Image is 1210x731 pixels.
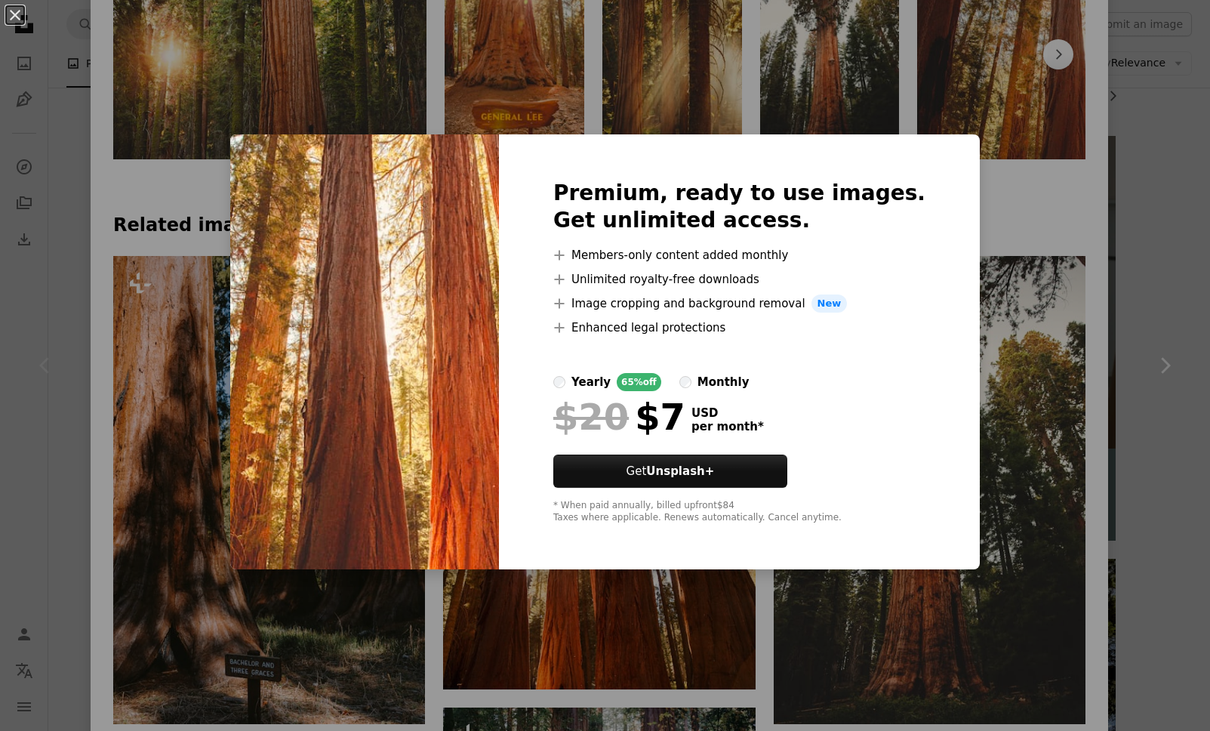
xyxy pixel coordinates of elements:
div: $7 [553,397,685,436]
li: Members-only content added monthly [553,246,925,264]
li: Unlimited royalty-free downloads [553,270,925,288]
button: GetUnsplash+ [553,455,787,488]
div: 65% off [617,373,661,391]
li: Image cropping and background removal [553,295,925,313]
strong: Unsplash+ [646,464,714,478]
li: Enhanced legal protections [553,319,925,337]
input: monthly [679,376,691,388]
span: $20 [553,397,629,436]
span: New [811,295,848,313]
span: USD [691,406,764,420]
span: per month * [691,420,764,433]
img: premium_photo-1690482542024-c912acc6c5bc [230,134,499,569]
div: * When paid annually, billed upfront $84 Taxes where applicable. Renews automatically. Cancel any... [553,500,925,524]
input: yearly65%off [553,376,565,388]
div: yearly [571,373,611,391]
div: monthly [697,373,750,391]
h2: Premium, ready to use images. Get unlimited access. [553,180,925,234]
